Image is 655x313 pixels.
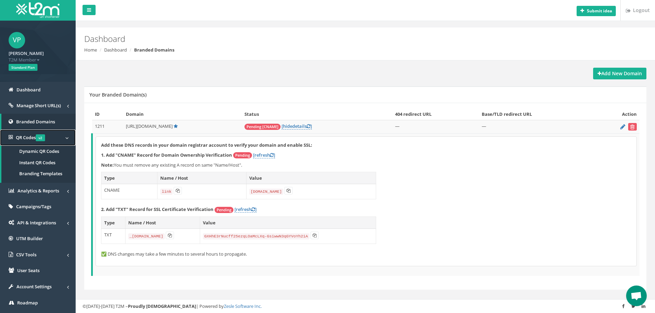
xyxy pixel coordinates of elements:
td: — [479,120,594,134]
strong: 1. Add "CNAME" Record for Domain Ownership Verification [101,152,232,158]
a: [refresh] [234,206,256,213]
span: Campaigns/Tags [16,203,51,210]
span: [URL][DOMAIN_NAME] [126,123,173,129]
th: ID [92,108,123,120]
td: TXT [101,229,125,244]
td: CNAME [101,184,157,199]
th: Value [200,216,376,229]
a: [hidedetails] [282,123,312,130]
th: Type [101,172,157,184]
span: v2 [36,134,45,141]
p: You must remove any existing A record on same "Name/Host". [101,162,631,168]
th: 404 redirect URL [392,108,479,120]
span: User Seats [17,267,40,273]
a: [PERSON_NAME] T2M Member [9,48,67,63]
span: QR Codes [16,134,45,141]
th: Type [101,216,125,229]
p: ✅ DNS changes may take a few minutes to several hours to propagate. [101,251,631,257]
td: 1211 [92,120,123,134]
div: ©[DATE]-[DATE] T2M – | Powered by [83,303,648,310]
img: T2M [16,2,59,18]
th: Action [594,108,640,120]
span: VP [9,32,25,48]
button: Submit idea [577,6,616,16]
th: Name / Host [125,216,200,229]
span: Roadmap [17,300,38,306]
a: Zesle Software Inc. [224,303,262,309]
b: Submit idea [587,8,612,14]
span: Branded Domains [16,119,55,125]
code: [DOMAIN_NAME] [249,189,283,195]
h5: Your Branded Domain(s) [89,92,146,97]
strong: Add New Domain [598,70,642,77]
span: UTM Builder [16,235,43,242]
th: Domain [123,108,242,120]
a: Dashboard [104,47,127,53]
span: hide [283,123,292,129]
th: Base/TLD redirect URL [479,108,594,120]
a: Dynamic QR Codes [1,146,76,157]
strong: Add these DNS records in your domain registrar account to verify your domain and enable SSL: [101,142,312,148]
td: — [392,120,479,134]
span: Dashboard [17,87,41,93]
a: Open chat [626,286,647,306]
a: [refresh] [253,152,275,158]
b: Note: [101,162,114,168]
strong: Branded Domains [134,47,174,53]
span: Instant QR Codes [19,159,55,166]
strong: 2. Add "TXT" Record for SSL Certificate Verification [101,206,214,212]
span: Pending [215,207,233,213]
code: link [160,189,173,195]
code: _[DOMAIN_NAME] [128,233,165,239]
a: Instant QR Codes [1,157,76,168]
span: CSV Tools [16,251,36,258]
th: Status [242,108,392,120]
a: Add New Domain [593,68,646,79]
span: Pending [CNAME] [244,124,281,130]
th: Name / Host [157,172,246,184]
span: Account Settings [17,283,52,290]
span: Standard Plan [9,64,37,71]
span: Analytics & Reports [18,188,59,194]
span: Pending [233,152,252,158]
strong: Proudly [DEMOGRAPHIC_DATA] [128,303,196,309]
span: Dynamic QR Codes [19,148,59,154]
th: Value [246,172,376,184]
a: Branding Templates [1,168,76,179]
a: Default [174,123,178,129]
a: Home [84,47,97,53]
code: GXHhE3rNucff25ezqLOaMcLXq-GsiwwN3qGYVoYh2iA [203,233,309,239]
strong: [PERSON_NAME] [9,50,44,56]
span: T2M Member [9,57,67,63]
span: Manage Short URL(s) [17,102,61,109]
span: Branding Templates [19,170,62,177]
span: API & Integrations [17,220,56,226]
h2: Dashboard [84,34,551,43]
